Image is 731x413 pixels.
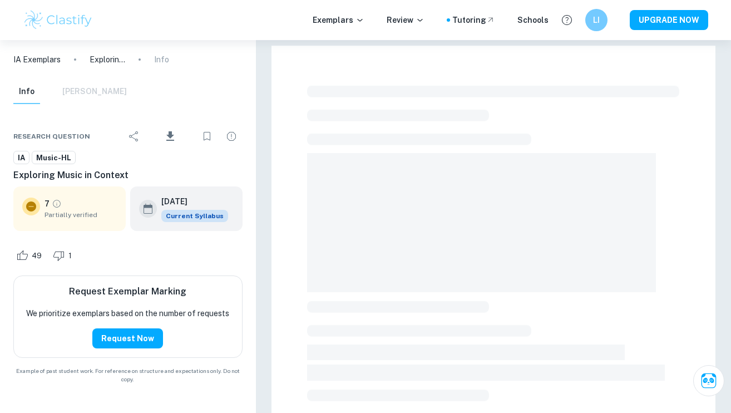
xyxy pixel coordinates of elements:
div: Share [123,125,145,147]
a: Schools [517,14,549,26]
h6: Request Exemplar Marking [69,285,186,298]
div: Download [147,122,194,151]
button: UPGRADE NOW [630,10,708,30]
p: Exploring Music in Context [90,53,125,66]
h6: [DATE] [161,195,219,208]
p: 7 [45,198,50,210]
a: IA [13,151,29,165]
button: LI [585,9,607,31]
button: Request Now [92,328,163,348]
span: Music-HL [32,153,75,164]
div: Dislike [50,247,78,264]
span: Research question [13,131,90,141]
span: 1 [62,250,78,262]
a: Music-HL [32,151,76,165]
p: Review [387,14,424,26]
a: Grade partially verified [52,199,62,209]
div: Report issue [220,125,243,147]
h6: LI [590,14,603,26]
p: We prioritize exemplars based on the number of requests [26,307,229,319]
span: Example of past student work. For reference on structure and expectations only. Do not copy. [13,367,243,383]
p: Exemplars [313,14,364,26]
img: Clastify logo [23,9,93,31]
button: Ask Clai [693,365,724,396]
span: Partially verified [45,210,117,220]
span: Current Syllabus [161,210,228,222]
div: This exemplar is based on the current syllabus. Feel free to refer to it for inspiration/ideas wh... [161,210,228,222]
button: Info [13,80,40,104]
span: 49 [26,250,48,262]
button: Help and Feedback [557,11,576,29]
div: Like [13,247,48,264]
div: Bookmark [196,125,218,147]
h6: Exploring Music in Context [13,169,243,182]
span: IA [14,153,29,164]
p: Info [154,53,169,66]
a: IA Exemplars [13,53,61,66]
a: Tutoring [452,14,495,26]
